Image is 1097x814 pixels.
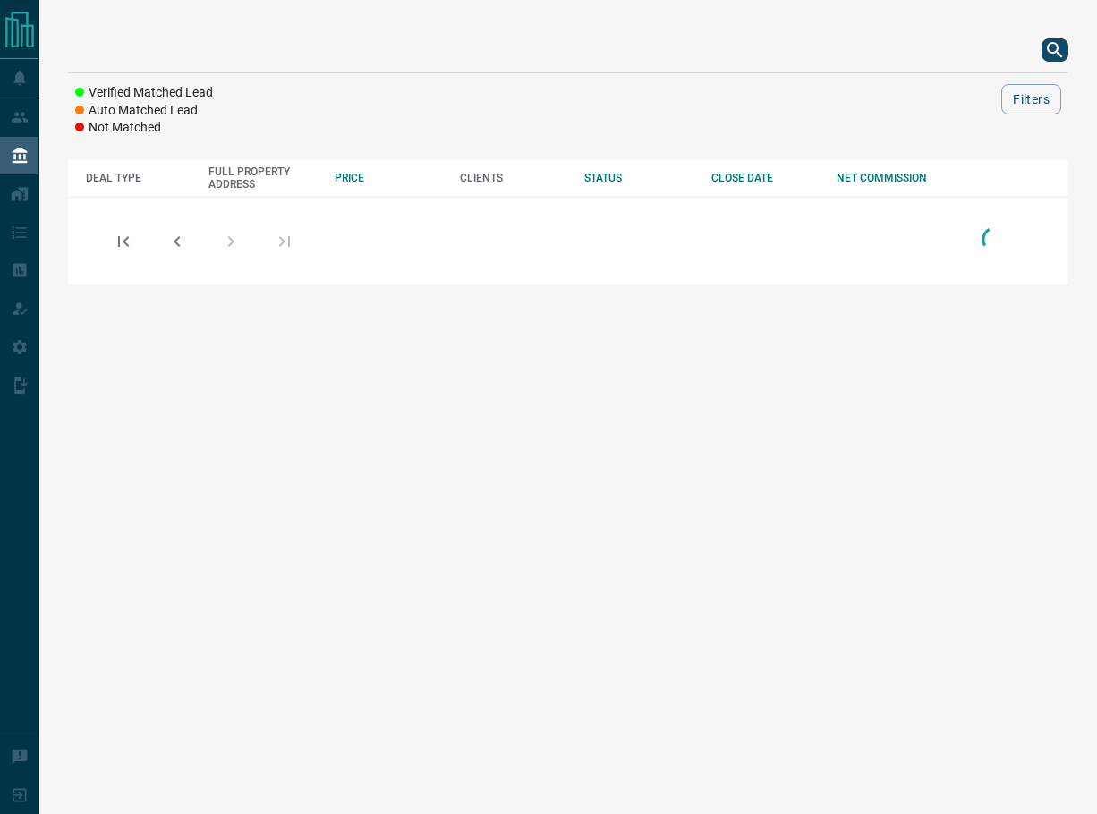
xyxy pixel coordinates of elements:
li: Verified Matched Lead [75,84,213,102]
li: Not Matched [75,119,213,137]
div: NET COMMISSION [837,172,948,184]
div: PRICE [335,172,442,184]
button: search button [1042,38,1068,62]
div: Loading [977,222,1013,260]
div: DEAL TYPE [86,172,191,184]
div: CLIENTS [460,172,566,184]
div: FULL PROPERTY ADDRESS [208,165,317,191]
div: CLOSE DATE [711,172,820,184]
div: STATUS [584,172,693,184]
li: Auto Matched Lead [75,102,213,120]
button: Filters [1001,84,1061,114]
